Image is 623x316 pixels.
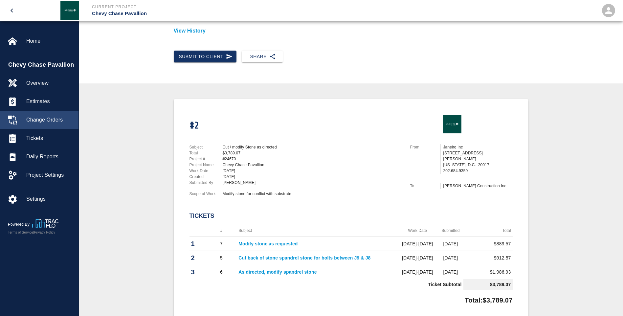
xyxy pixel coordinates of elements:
[8,231,33,234] a: Terms of Service
[463,279,513,290] td: $3,789.07
[443,115,461,133] img: Janeiro Inc
[410,144,440,150] p: From
[191,239,204,249] p: 1
[238,241,298,246] a: Modify stone as requested
[189,279,463,290] td: Ticket Subtotal
[465,292,512,305] p: Total: $3,789.07
[410,183,440,189] p: To
[397,237,438,251] td: [DATE]-[DATE]
[191,267,204,277] p: 3
[223,156,402,162] div: #24670
[92,4,347,10] p: Current Project
[237,225,397,237] th: Subject
[223,168,402,174] div: [DATE]
[590,284,623,316] iframe: Chat Widget
[26,116,73,124] span: Change Orders
[174,27,528,35] p: View History
[438,237,463,251] td: [DATE]
[223,150,402,156] div: $3,789.07
[92,10,347,17] p: Chevy Chase Pavallion
[189,180,220,186] p: Submitted By
[238,269,317,275] a: As directed, modify spandrel stone
[8,60,75,69] span: Chevy Chase Pavallion
[438,251,463,265] td: [DATE]
[26,195,73,203] span: Settings
[26,171,73,179] span: Project Settings
[60,1,79,20] img: Janeiro Inc
[223,144,402,150] div: Cut / modify Stone as directed
[189,213,513,220] h2: Tickets
[26,98,73,105] span: Estimates
[463,225,513,237] th: Total
[223,174,402,180] div: [DATE]
[223,180,402,186] div: [PERSON_NAME]
[223,162,402,168] div: Chevy Chase Pavallion
[397,251,438,265] td: [DATE]-[DATE]
[438,265,463,279] td: [DATE]
[443,183,513,189] p: [PERSON_NAME] Construction Inc
[189,120,199,131] h1: #2
[26,153,73,161] span: Daily Reports
[189,168,220,174] p: Work Date
[32,219,58,228] img: TracFlo
[443,150,513,168] p: [STREET_ADDRESS][PERSON_NAME] [US_STATE], D.C. 20017
[174,51,237,63] button: Submit to Client
[397,225,438,237] th: Work Date
[242,51,283,63] button: Share
[189,144,220,150] p: Subject
[238,255,370,260] a: Cut back of stone spandrel stone for bolts between J9 & J8
[463,251,513,265] td: $912.57
[189,150,220,156] p: Total
[206,237,237,251] td: 7
[26,134,73,142] span: Tickets
[4,3,20,18] button: open drawer
[397,265,438,279] td: [DATE]-[DATE]
[463,265,513,279] td: $1,986.93
[438,225,463,237] th: Submitted
[443,144,513,150] p: Janeiro Inc
[8,221,32,227] p: Powered By
[34,231,55,234] a: Privacy Policy
[206,251,237,265] td: 5
[26,37,73,45] span: Home
[443,168,513,174] p: 202.684.9359
[26,79,73,87] span: Overview
[189,174,220,180] p: Created
[189,162,220,168] p: Project Name
[206,265,237,279] td: 6
[223,191,402,197] div: Modify stone for conflict with substrate
[189,156,220,162] p: Project #
[191,253,204,263] p: 2
[463,237,513,251] td: $889.57
[206,225,237,237] th: #
[33,231,34,234] span: |
[189,191,220,197] p: Scope of Work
